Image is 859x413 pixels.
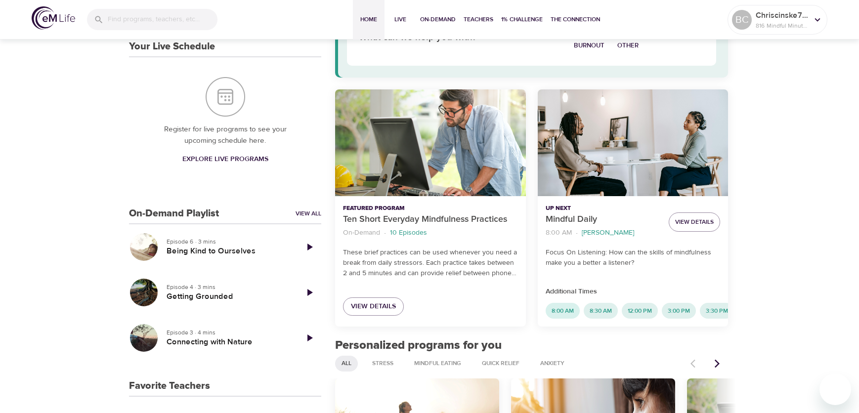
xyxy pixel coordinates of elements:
h5: Being Kind to Ourselves [167,246,290,256]
li: · [576,226,578,240]
button: Mindful Daily [538,89,728,197]
div: 8:00 AM [546,303,580,319]
button: Getting Grounded [129,278,159,307]
div: Stress [366,356,400,372]
p: Episode 4 · 3 mins [167,283,290,291]
p: Episode 3 · 4 mins [167,328,290,337]
p: [PERSON_NAME] [582,228,634,238]
span: 3:30 PM [700,307,734,315]
span: 1% Challenge [501,14,543,25]
button: Being Kind to Ourselves [129,232,159,262]
span: On-Demand [420,14,456,25]
p: 8:00 AM [546,228,572,238]
p: On-Demand [343,228,380,238]
span: 8:30 AM [584,307,618,315]
div: Mindful Eating [408,356,468,372]
p: Up Next [546,204,661,213]
img: logo [32,6,75,30]
p: Register for live programs to see your upcoming schedule here. [149,124,301,146]
div: Quick Relief [475,356,526,372]
span: 8:00 AM [546,307,580,315]
span: Burnout [574,40,604,51]
a: Play Episode [298,326,321,350]
button: View Details [669,212,720,232]
button: Next items [706,353,728,374]
div: BC [732,10,752,30]
span: Stress [366,359,399,368]
a: View Details [343,297,404,316]
p: Chriscinske765 [756,9,808,21]
button: Connecting with Nature [129,323,159,353]
div: 3:00 PM [662,303,696,319]
h3: Your Live Schedule [129,41,215,52]
span: View Details [351,300,396,313]
input: Find programs, teachers, etc... [108,9,217,30]
span: Explore Live Programs [182,153,268,165]
h2: Personalized programs for you [335,338,728,353]
button: Other [611,38,645,54]
a: Explore Live Programs [178,150,272,168]
nav: breadcrumb [546,226,661,240]
span: The Connection [551,14,600,25]
span: Teachers [464,14,493,25]
h3: On-Demand Playlist [129,208,219,219]
span: Quick Relief [476,359,525,368]
div: All [335,356,358,372]
span: Home [357,14,381,25]
a: View All [296,209,321,218]
p: Ten Short Everyday Mindfulness Practices [343,213,517,226]
div: 12:00 PM [622,303,658,319]
iframe: Button to launch messaging window [819,373,851,405]
p: These brief practices can be used whenever you need a break from daily stressors. Each practice t... [343,248,517,279]
div: 8:30 AM [584,303,618,319]
span: Mindful Eating [408,359,467,368]
p: Featured Program [343,204,517,213]
nav: breadcrumb [343,226,517,240]
div: 3:30 PM [700,303,734,319]
span: Anxiety [534,359,570,368]
a: Play Episode [298,281,321,304]
button: Ten Short Everyday Mindfulness Practices [335,89,525,197]
div: Anxiety [534,356,571,372]
span: Live [388,14,412,25]
h5: Getting Grounded [167,291,290,302]
li: · [384,226,386,240]
span: 3:00 PM [662,307,696,315]
span: 12:00 PM [622,307,658,315]
p: Focus On Listening: How can the skills of mindfulness make you a better a listener? [546,248,720,268]
img: Your Live Schedule [206,77,245,117]
p: 816 Mindful Minutes [756,21,808,30]
p: 10 Episodes [390,228,427,238]
span: All [336,359,357,368]
h5: Connecting with Nature [167,337,290,347]
span: Other [617,40,639,51]
a: Play Episode [298,235,321,259]
button: Burnout [567,38,611,54]
p: Additional Times [546,287,720,297]
span: View Details [675,217,714,227]
p: Mindful Daily [546,213,661,226]
p: Episode 6 · 3 mins [167,237,290,246]
h3: Favorite Teachers [129,380,210,392]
